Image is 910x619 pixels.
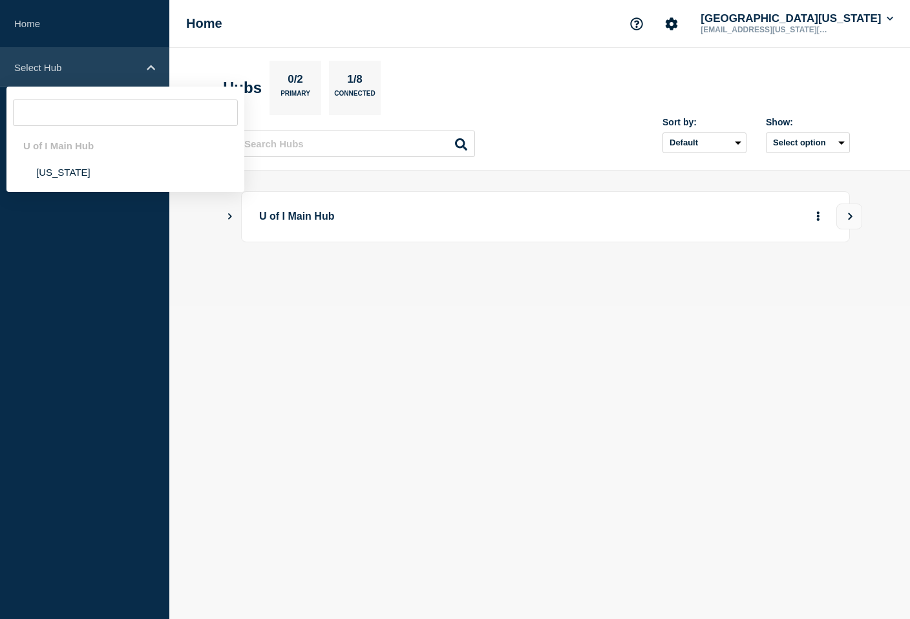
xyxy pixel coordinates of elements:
[698,12,896,25] button: [GEOGRAPHIC_DATA][US_STATE]
[766,132,850,153] button: Select option
[6,132,244,159] div: U of I Main Hub
[662,132,746,153] select: Sort by
[223,79,262,97] h2: Hubs
[766,117,850,127] div: Show:
[623,10,650,37] button: Support
[662,117,746,127] div: Sort by:
[698,25,832,34] p: [EMAIL_ADDRESS][US_STATE][DOMAIN_NAME]
[836,204,862,229] button: View
[186,16,222,31] h1: Home
[280,90,310,103] p: Primary
[283,73,308,90] p: 0/2
[229,131,475,157] input: Search Hubs
[259,205,617,229] p: U of I Main Hub
[334,90,375,103] p: Connected
[343,73,368,90] p: 1/8
[810,205,827,229] button: More actions
[6,159,244,185] li: [US_STATE]
[14,62,138,73] p: Select Hub
[227,212,233,222] button: Show Connected Hubs
[658,10,685,37] button: Account settings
